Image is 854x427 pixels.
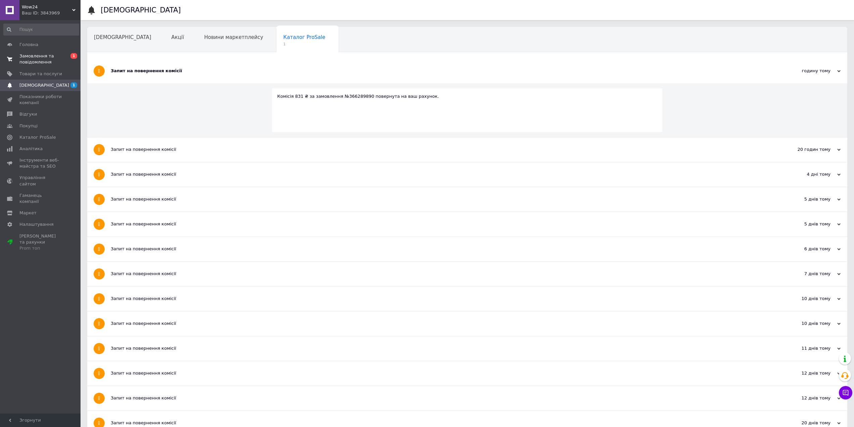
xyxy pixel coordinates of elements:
h1: [DEMOGRAPHIC_DATA] [101,6,181,14]
span: 1 [283,42,325,47]
span: [DEMOGRAPHIC_DATA] [94,34,151,40]
span: Каталог ProSale [19,134,56,140]
span: 1 [70,82,77,88]
div: Запит на повернення комісії [111,420,773,426]
span: Акції [171,34,184,40]
span: [DEMOGRAPHIC_DATA] [19,82,69,88]
div: 10 днів тому [773,296,841,302]
span: Інструменти веб-майстра та SEO [19,157,62,169]
div: годину тому [773,68,841,74]
div: Запит на повернення комісії [111,196,773,202]
span: Відгуки [19,111,37,117]
div: Запит на повернення комісії [111,395,773,401]
input: Пошук [3,24,79,36]
div: Запит на повернення комісії [111,221,773,227]
div: 5 днів тому [773,221,841,227]
span: Новини маркетплейсу [204,34,263,40]
span: Аналітика [19,146,43,152]
span: 1 [70,53,77,59]
div: 12 днів тому [773,370,841,376]
span: [PERSON_NAME] та рахунки [19,233,62,252]
div: Запит на повернення комісії [111,296,773,302]
div: 6 днів тому [773,246,841,252]
div: Запит на повернення комісії [111,246,773,252]
div: 20 днів тому [773,420,841,426]
span: Замовлення та повідомлення [19,53,62,65]
span: Гаманець компанії [19,193,62,205]
div: Запит на повернення комісії [111,345,773,351]
span: Головна [19,42,38,48]
div: Запит на повернення комісії [111,321,773,327]
span: Показники роботи компанії [19,94,62,106]
span: Налаштування [19,221,54,227]
span: Каталог ProSale [283,34,325,40]
span: Маркет [19,210,37,216]
div: Ваш ID: 3843969 [22,10,81,16]
div: 11 днів тому [773,345,841,351]
div: 7 днів тому [773,271,841,277]
span: Управління сайтом [19,175,62,187]
div: 20 годин тому [773,146,841,153]
div: Комісія 831 ₴ за замовлення №366289890 повернута на ваш рахунок. [277,93,657,99]
div: 5 днів тому [773,196,841,202]
button: Чат з покупцем [839,386,852,399]
div: Запит на повернення комісії [111,146,773,153]
div: Prom топ [19,245,62,251]
div: Запит на повернення комісії [111,171,773,177]
div: Запит на повернення комісії [111,370,773,376]
div: 12 днів тому [773,395,841,401]
div: 4 дні тому [773,171,841,177]
span: Товари та послуги [19,71,62,77]
span: Покупці [19,123,38,129]
div: Запит на повернення комісії [111,68,773,74]
div: 10 днів тому [773,321,841,327]
span: Wow24 [22,4,72,10]
div: Запит на повернення комісії [111,271,773,277]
